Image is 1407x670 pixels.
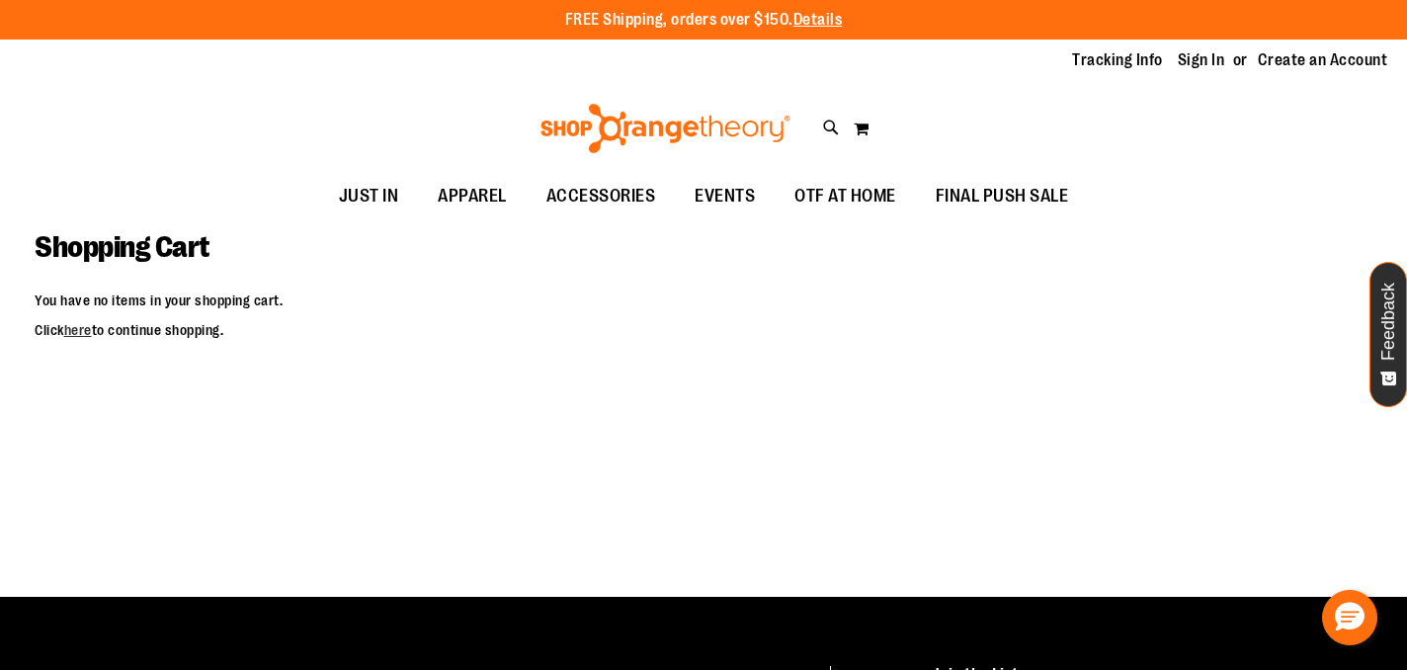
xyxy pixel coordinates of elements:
[319,174,419,219] a: JUST IN
[35,320,1372,340] p: Click to continue shopping.
[565,9,843,32] p: FREE Shipping, orders over $150.
[538,104,793,153] img: Shop Orangetheory
[1178,49,1225,71] a: Sign In
[675,174,775,219] a: EVENTS
[1369,262,1407,407] button: Feedback - Show survey
[916,174,1089,219] a: FINAL PUSH SALE
[695,174,755,218] span: EVENTS
[35,230,209,264] span: Shopping Cart
[35,291,1372,310] p: You have no items in your shopping cart.
[775,174,916,219] a: OTF AT HOME
[339,174,399,218] span: JUST IN
[64,322,92,338] a: here
[1072,49,1163,71] a: Tracking Info
[1322,590,1377,645] button: Hello, have a question? Let’s chat.
[793,11,843,29] a: Details
[1379,283,1398,361] span: Feedback
[527,174,676,219] a: ACCESSORIES
[794,174,896,218] span: OTF AT HOME
[438,174,507,218] span: APPAREL
[546,174,656,218] span: ACCESSORIES
[1258,49,1388,71] a: Create an Account
[418,174,527,219] a: APPAREL
[936,174,1069,218] span: FINAL PUSH SALE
